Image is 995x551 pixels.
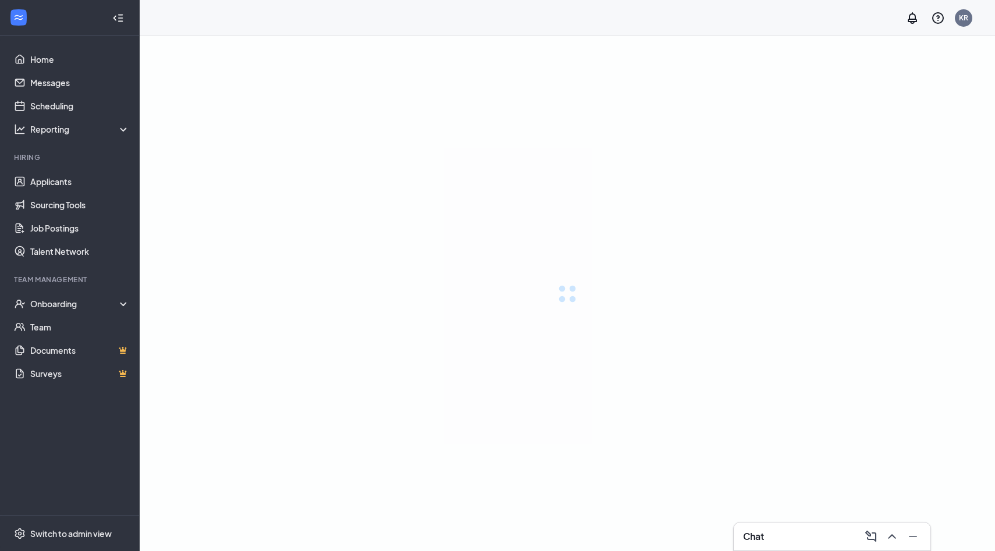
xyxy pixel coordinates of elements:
a: Scheduling [30,94,130,118]
a: Home [30,48,130,71]
svg: ComposeMessage [864,529,878,543]
a: Sourcing Tools [30,193,130,216]
svg: Minimize [906,529,920,543]
svg: UserCheck [14,298,26,310]
svg: Notifications [905,11,919,25]
button: ComposeMessage [861,527,879,546]
div: KR [959,13,968,23]
div: Reporting [30,123,130,135]
a: Talent Network [30,240,130,263]
a: Team [30,315,130,339]
a: Messages [30,71,130,94]
svg: QuestionInfo [931,11,945,25]
svg: ChevronUp [885,529,899,543]
svg: WorkstreamLogo [13,12,24,23]
div: Switch to admin view [30,528,112,539]
div: Hiring [14,152,127,162]
a: Applicants [30,170,130,193]
h3: Chat [743,530,764,543]
a: DocumentsCrown [30,339,130,362]
button: Minimize [902,527,921,546]
a: SurveysCrown [30,362,130,385]
svg: Analysis [14,123,26,135]
svg: Settings [14,528,26,539]
button: ChevronUp [882,527,900,546]
div: Team Management [14,275,127,285]
svg: Collapse [112,12,124,24]
div: Onboarding [30,298,130,310]
a: Job Postings [30,216,130,240]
